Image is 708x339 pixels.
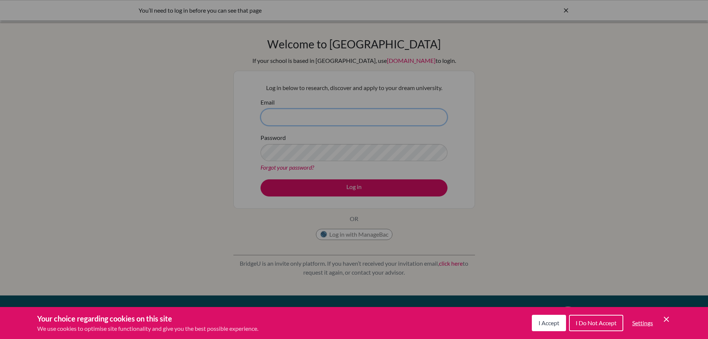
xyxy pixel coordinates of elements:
[626,316,659,330] button: Settings
[569,315,623,331] button: I Do Not Accept
[662,315,671,324] button: Save and close
[37,313,258,324] h3: Your choice regarding cookies on this site
[539,319,559,326] span: I Accept
[37,324,258,333] p: We use cookies to optimise site functionality and give you the best possible experience.
[532,315,566,331] button: I Accept
[576,319,617,326] span: I Do Not Accept
[632,319,653,326] span: Settings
